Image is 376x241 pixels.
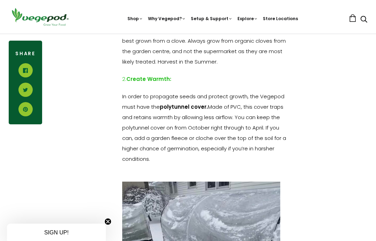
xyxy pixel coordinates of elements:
a: polytunnel cover [160,103,206,110]
a: Search [360,16,367,24]
span: In order to propagate seeds and protect growth, the Vegepod must have the Made of PVC, this cover... [122,93,286,163]
a: Why Vegepod? [148,16,186,22]
a: Store Locations [263,16,298,22]
a: Explore [237,16,258,22]
div: SIGN UP!Close teaser [7,224,106,241]
strong: Create Warmth: [126,75,171,83]
span: SIGN UP! [44,230,69,235]
span: Great for early-winter planting, as this veg needs a cold dip in temp to form a strong bulb. Rath... [122,16,286,65]
img: Vegepod [9,7,71,27]
span: Share [15,50,36,57]
button: Close teaser [104,218,111,225]
a: Shop [127,16,143,22]
span: 2. [122,75,171,83]
strong: . [160,103,208,110]
a: Setup & Support [191,16,233,22]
